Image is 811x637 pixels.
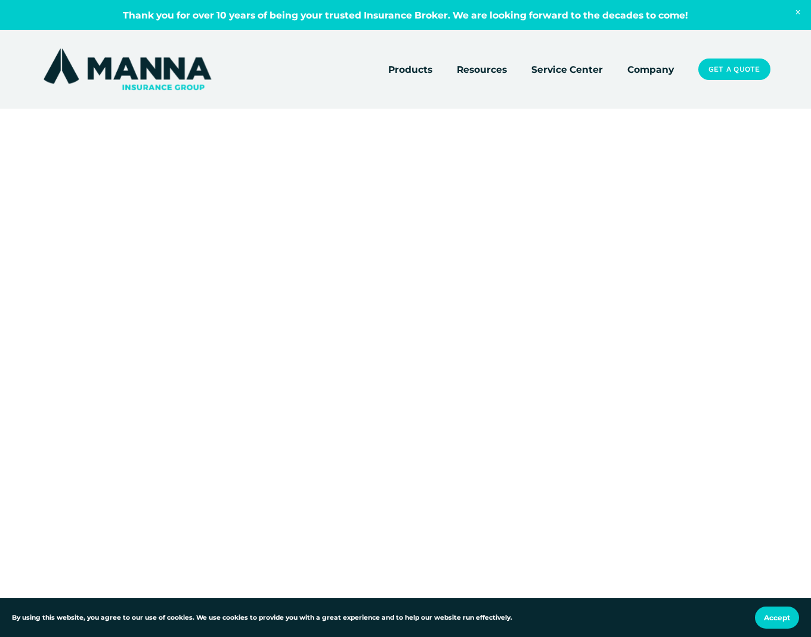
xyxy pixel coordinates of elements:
[388,61,432,78] a: folder dropdown
[531,61,603,78] a: Service Center
[698,59,770,80] a: Get a Quote
[12,613,512,623] p: By using this website, you agree to our use of cookies. We use cookies to provide you with a grea...
[627,61,674,78] a: Company
[457,61,507,78] a: folder dropdown
[457,62,507,77] span: Resources
[764,613,790,622] span: Accept
[41,46,214,93] img: Manna Insurance Group
[755,607,799,629] button: Accept
[388,62,432,77] span: Products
